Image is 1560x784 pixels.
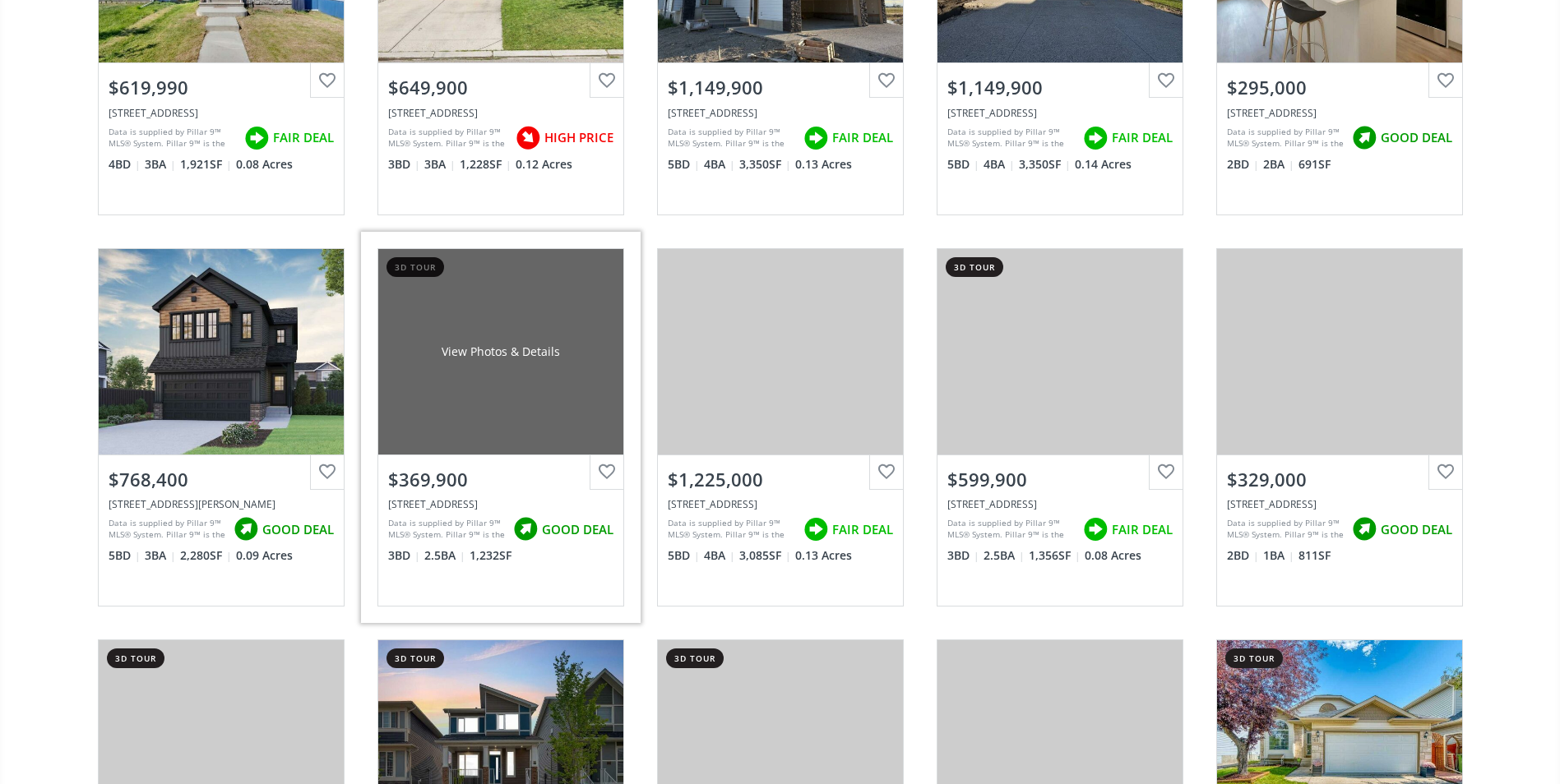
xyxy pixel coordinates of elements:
[1227,126,1344,150] div: Data is supplied by Pillar 9™ MLS® System. Pillar 9™ is the owner of the copyright in its MLS® Sy...
[832,521,893,538] span: FAIR DEAL
[236,547,293,564] span: 0.09 Acres
[1298,547,1331,564] span: 811 SF
[388,497,613,511] div: 185 Rainbow Falls Manor, Chestermere, AB T1X 0M3
[109,467,334,492] div: $768,400
[947,497,1173,511] div: 204 Chelsea Manor, Chestermere, AB T1X2P5
[1381,521,1452,538] span: GOOD DEAL
[180,547,232,564] span: 2,280 SF
[641,232,920,623] a: $1,225,000[STREET_ADDRESS]Data is supplied by Pillar 9™ MLS® System. Pillar 9™ is the owner of th...
[947,547,979,564] span: 3 BD
[1348,513,1381,546] img: rating icon
[668,467,893,492] div: $1,225,000
[947,467,1173,492] div: $599,900
[947,156,979,173] span: 5 BD
[668,547,700,564] span: 5 BD
[388,156,420,173] span: 3 BD
[109,517,225,542] div: Data is supplied by Pillar 9™ MLS® System. Pillar 9™ is the owner of the copyright in its MLS® Sy...
[832,129,893,146] span: FAIR DEAL
[947,517,1075,542] div: Data is supplied by Pillar 9™ MLS® System. Pillar 9™ is the owner of the copyright in its MLS® Sy...
[1227,517,1344,542] div: Data is supplied by Pillar 9™ MLS® System. Pillar 9™ is the owner of the copyright in its MLS® Sy...
[1019,156,1071,173] span: 3,350 SF
[109,106,334,120] div: 217 Chelsea Place, Chestermere, AB T1X 2T1
[984,156,1015,173] span: 4 BA
[1298,156,1331,173] span: 691 SF
[1112,521,1173,538] span: FAIR DEAL
[388,547,420,564] span: 3 BD
[109,547,141,564] span: 5 BD
[1075,156,1132,173] span: 0.14 Acres
[920,232,1200,623] a: 3d tour$599,900[STREET_ADDRESS]Data is supplied by Pillar 9™ MLS® System. Pillar 9™ is the owner ...
[799,122,832,154] img: rating icon
[81,232,361,623] a: $768,400[STREET_ADDRESS][PERSON_NAME]Data is supplied by Pillar 9™ MLS® System. Pillar 9™ is the ...
[1348,122,1381,154] img: rating icon
[470,547,512,564] span: 1,232 SF
[442,344,560,360] div: View Photos & Details
[1112,129,1173,146] span: FAIR DEAL
[388,75,613,100] div: $649,900
[1227,547,1259,564] span: 2 BD
[109,156,141,173] span: 4 BD
[739,547,791,564] span: 3,085 SF
[424,547,465,564] span: 2.5 BA
[109,126,236,150] div: Data is supplied by Pillar 9™ MLS® System. Pillar 9™ is the owner of the copyright in its MLS® Sy...
[704,547,735,564] span: 4 BA
[542,521,613,538] span: GOOD DEAL
[1079,122,1112,154] img: rating icon
[704,156,735,173] span: 4 BA
[1227,106,1452,120] div: 6 Merganser Drive #3212, Chestermere, AB T1X 2Y2
[1263,156,1294,173] span: 2 BA
[1381,129,1452,146] span: GOOD DEAL
[236,156,293,173] span: 0.08 Acres
[668,75,893,100] div: $1,149,900
[145,547,176,564] span: 3 BA
[460,156,512,173] span: 1,228 SF
[984,547,1025,564] span: 2.5 BA
[180,156,232,173] span: 1,921 SF
[1200,232,1479,623] a: $329,000[STREET_ADDRESS]Data is supplied by Pillar 9™ MLS® System. Pillar 9™ is the owner of the ...
[1227,75,1452,100] div: $295,000
[1227,497,1452,511] div: 380 Marina Drive #107, Chestermere, AB T1X 0B8
[1263,547,1294,564] span: 1 BA
[1227,156,1259,173] span: 2 BD
[668,497,893,511] div: 13 South Shore Mount, Chestermere, AB T1X 2Y4
[424,156,456,173] span: 3 BA
[388,467,613,492] div: $369,900
[947,106,1173,120] div: 425 Watercrest Place, Chestermere, AB T1X 2Y9
[1079,513,1112,546] img: rating icon
[668,126,795,150] div: Data is supplied by Pillar 9™ MLS® System. Pillar 9™ is the owner of the copyright in its MLS® Sy...
[240,122,273,154] img: rating icon
[388,106,613,120] div: 110 West Lakeview Crescent, Chestermere, AB T1X 1P0
[516,156,572,173] span: 0.12 Acres
[947,75,1173,100] div: $1,149,900
[229,513,262,546] img: rating icon
[1227,467,1452,492] div: $329,000
[668,517,795,542] div: Data is supplied by Pillar 9™ MLS® System. Pillar 9™ is the owner of the copyright in its MLS® Sy...
[739,156,791,173] span: 3,350 SF
[1029,547,1081,564] span: 1,356 SF
[668,106,893,120] div: 9 Watercrest Row, Chestermere, AB T1X 2Y9
[947,126,1075,150] div: Data is supplied by Pillar 9™ MLS® System. Pillar 9™ is the owner of the copyright in its MLS® Sy...
[145,156,176,173] span: 3 BA
[388,517,505,542] div: Data is supplied by Pillar 9™ MLS® System. Pillar 9™ is the owner of the copyright in its MLS® Sy...
[262,521,334,538] span: GOOD DEAL
[668,156,700,173] span: 5 BD
[795,156,852,173] span: 0.13 Acres
[544,129,613,146] span: HIGH PRICE
[361,232,641,623] a: 3d tourView Photos & Details$369,900[STREET_ADDRESS]Data is supplied by Pillar 9™ MLS® System. Pi...
[795,547,852,564] span: 0.13 Acres
[1085,547,1141,564] span: 0.08 Acres
[799,513,832,546] img: rating icon
[273,129,334,146] span: FAIR DEAL
[512,122,544,154] img: rating icon
[388,126,507,150] div: Data is supplied by Pillar 9™ MLS® System. Pillar 9™ is the owner of the copyright in its MLS® Sy...
[109,497,334,511] div: 281 Dawson Wharf Road, Chestermere, AB T1X2W4
[509,513,542,546] img: rating icon
[109,75,334,100] div: $619,990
